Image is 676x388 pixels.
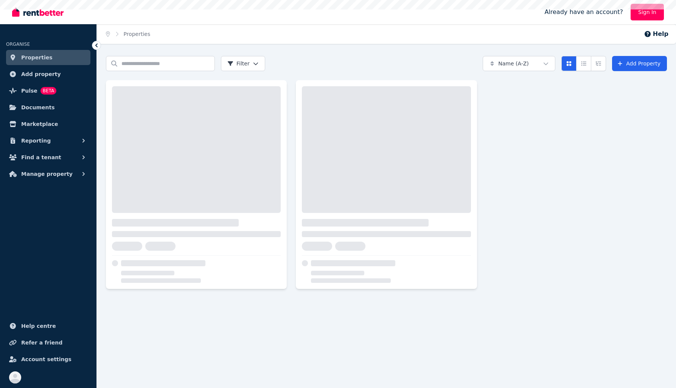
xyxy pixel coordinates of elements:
[6,352,90,367] a: Account settings
[21,169,73,178] span: Manage property
[576,56,591,71] button: Compact list view
[97,24,159,44] nav: Breadcrumb
[21,136,51,145] span: Reporting
[40,87,56,95] span: BETA
[21,53,53,62] span: Properties
[612,56,667,71] a: Add Property
[12,6,64,18] img: RentBetter
[498,60,529,67] span: Name (A-Z)
[227,60,250,67] span: Filter
[21,355,71,364] span: Account settings
[21,120,58,129] span: Marketplace
[6,100,90,115] a: Documents
[561,56,577,71] button: Card view
[6,318,90,334] a: Help centre
[124,31,151,37] a: Properties
[483,56,555,71] button: Name (A-Z)
[6,42,30,47] span: ORGANISE
[21,86,37,95] span: Pulse
[6,133,90,148] button: Reporting
[544,8,623,17] span: Already have an account?
[6,50,90,65] a: Properties
[221,56,265,71] button: Filter
[21,103,55,112] span: Documents
[21,153,61,162] span: Find a tenant
[644,29,668,39] button: Help
[21,321,56,331] span: Help centre
[6,166,90,182] button: Manage property
[631,4,664,20] a: Sign In
[21,338,62,347] span: Refer a friend
[561,56,606,71] div: View options
[6,335,90,350] a: Refer a friend
[6,150,90,165] button: Find a tenant
[591,56,606,71] button: Expanded list view
[6,67,90,82] a: Add property
[21,70,61,79] span: Add property
[6,83,90,98] a: PulseBETA
[6,116,90,132] a: Marketplace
